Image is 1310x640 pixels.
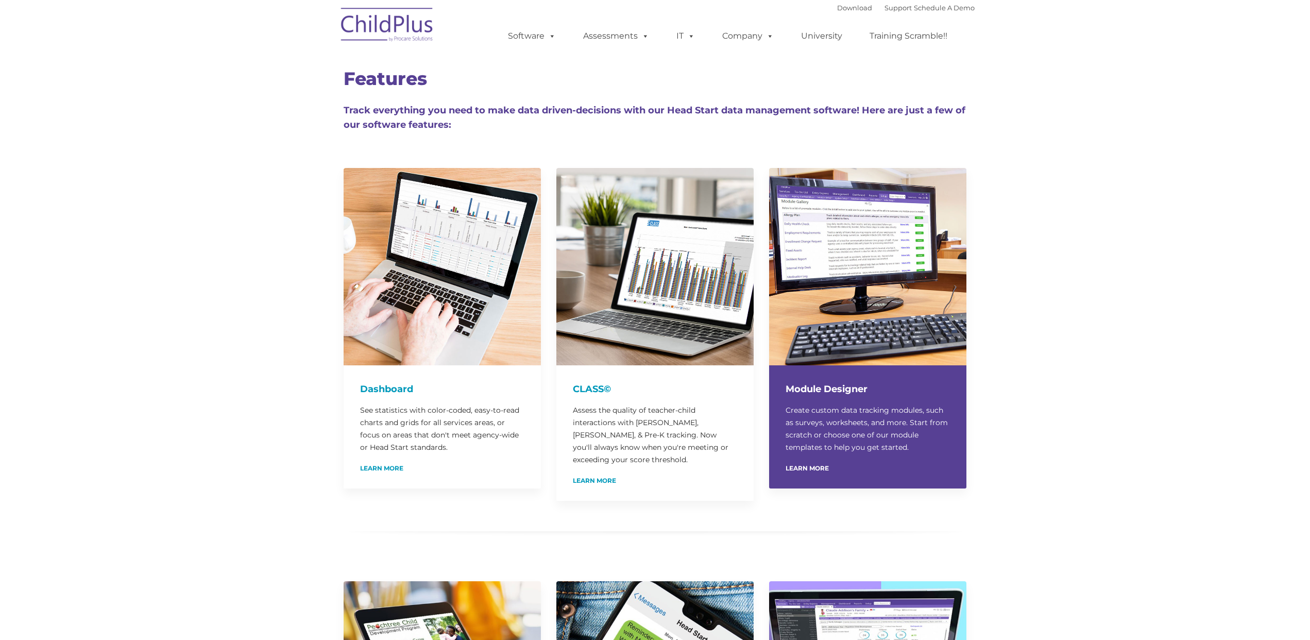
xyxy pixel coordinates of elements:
img: ModuleDesigner750 [769,168,966,365]
span: Track everything you need to make data driven-decisions with our Head Start data management softw... [344,105,965,130]
a: Schedule A Demo [914,4,975,12]
a: Learn More [360,465,403,471]
a: Assessments [573,26,659,46]
h4: CLASS© [573,382,737,396]
a: Download [837,4,872,12]
a: Software [498,26,566,46]
font: | [837,4,975,12]
h4: Module Designer [786,382,950,396]
p: Assess the quality of teacher-child interactions with [PERSON_NAME], [PERSON_NAME], & Pre-K track... [573,404,737,466]
p: See statistics with color-coded, easy-to-read charts and grids for all services areas, or focus o... [360,404,524,453]
img: ChildPlus by Procare Solutions [336,1,439,52]
p: Create custom data tracking modules, such as surveys, worksheets, and more. Start from scratch or... [786,404,950,453]
img: CLASS-750 [556,168,754,365]
a: IT [666,26,705,46]
a: Company [712,26,784,46]
img: Dash [344,168,541,365]
a: Learn More [573,478,616,484]
a: University [791,26,853,46]
h4: Dashboard [360,382,524,396]
span: Features [344,68,427,90]
a: Learn More [786,465,829,471]
a: Support [884,4,912,12]
a: Training Scramble!! [859,26,958,46]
